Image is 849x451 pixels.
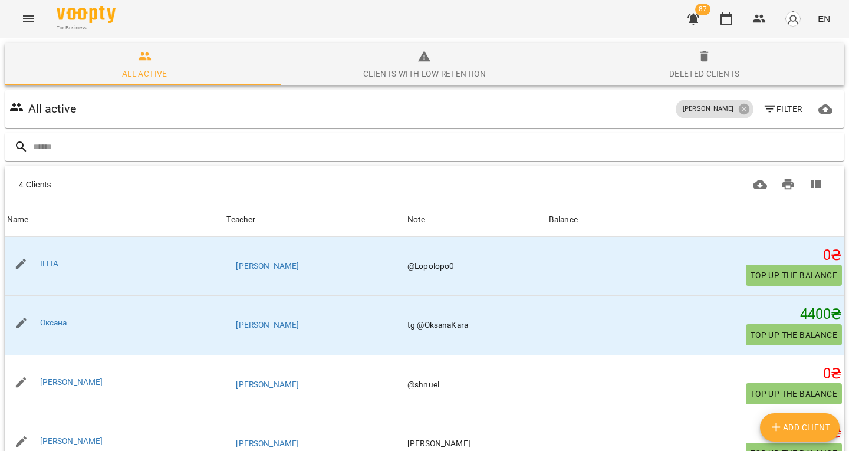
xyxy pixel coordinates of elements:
p: [PERSON_NAME] [683,104,733,114]
button: Top up the balance [746,324,842,345]
h5: 4400 ₴ [549,305,842,324]
button: Top up the balance [746,265,842,286]
button: Filter [758,98,807,120]
div: Teacher [226,213,255,227]
a: [PERSON_NAME] [236,261,299,272]
div: All active [122,67,167,81]
a: [PERSON_NAME] [236,379,299,391]
button: Top up the balance [746,383,842,404]
div: Balance [549,213,578,227]
span: EN [818,12,830,25]
div: Note [407,213,544,227]
h5: 0 ₴ [549,424,842,442]
div: Clients with low retention [363,67,486,81]
div: Sort [226,213,255,227]
a: [PERSON_NAME] [236,438,299,450]
a: Оксана [40,318,67,327]
button: Columns view [802,170,830,199]
button: Menu [14,5,42,33]
span: 87 [695,4,710,15]
a: [PERSON_NAME] [40,436,103,446]
h6: All active [28,100,76,118]
span: Top up the balance [751,387,837,401]
div: Name [7,213,29,227]
span: For Business [57,24,116,32]
img: avatar_s.png [785,11,801,27]
a: [PERSON_NAME] [236,320,299,331]
a: ILLIA [40,259,59,268]
div: Deleted clients [669,67,740,81]
a: [PERSON_NAME] [40,377,103,387]
img: Voopty Logo [57,6,116,23]
div: Sort [7,213,29,227]
span: Name [7,213,222,227]
span: Teacher [226,213,403,227]
div: Sort [549,213,578,227]
div: [PERSON_NAME] [676,100,753,118]
h5: 0 ₴ [549,365,842,383]
button: Print [774,170,802,199]
span: Filter [763,102,802,116]
button: EN [813,8,835,29]
div: Table Toolbar [5,166,844,203]
span: Add Client [769,420,831,434]
span: Top up the balance [751,268,837,282]
h5: 0 ₴ [549,246,842,265]
button: Download CSV [746,170,774,199]
span: Top up the balance [751,328,837,342]
td: @shnuel [405,355,547,414]
td: @Lopolopo0 [405,237,547,296]
span: Balance [549,213,842,227]
button: Add Client [760,413,840,442]
td: tg @OksanaKara [405,296,547,355]
div: 4 Clients [19,179,399,190]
